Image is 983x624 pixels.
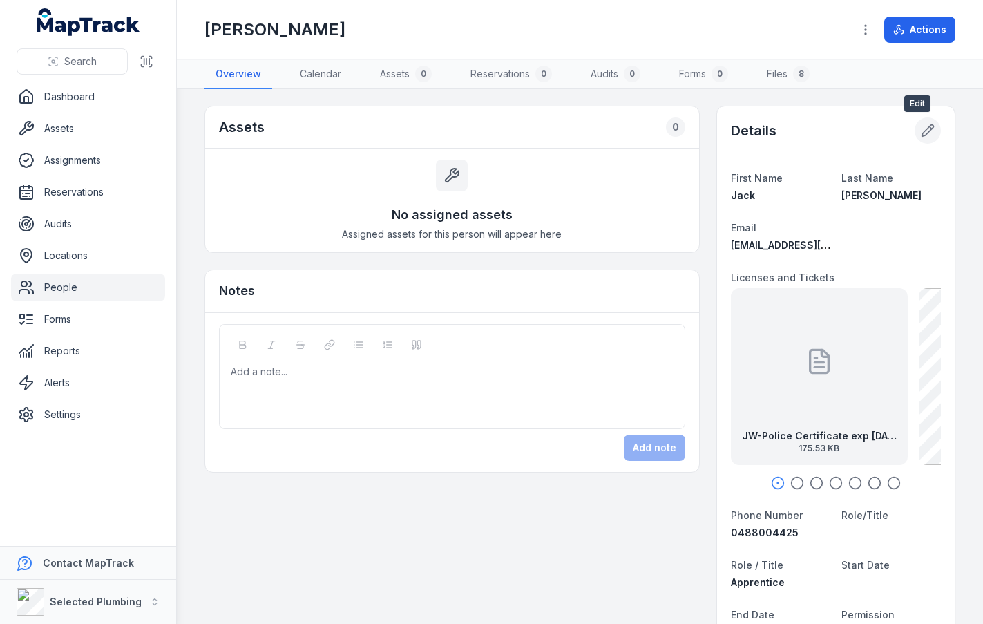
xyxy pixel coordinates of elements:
div: 8 [793,66,810,82]
span: 175.53 KB [742,443,897,454]
a: Assets [11,115,165,142]
strong: JW-Police Certificate exp [DATE] [742,429,897,443]
a: Reservations0 [459,60,563,89]
span: [PERSON_NAME] [841,189,922,201]
span: Assigned assets for this person will appear here [342,227,562,241]
a: Assets0 [369,60,443,89]
a: Audits [11,210,165,238]
div: 0 [624,66,640,82]
h2: Details [731,121,776,140]
span: Start Date [841,559,890,571]
button: Search [17,48,128,75]
h3: Notes [219,281,255,301]
span: Apprentice [731,576,785,588]
span: Role / Title [731,559,783,571]
a: Calendar [289,60,352,89]
span: Edit [904,95,930,112]
a: Alerts [11,369,165,397]
span: Phone Number [731,509,803,521]
span: Search [64,55,97,68]
strong: Selected Plumbing [50,596,142,607]
div: 0 [415,66,432,82]
span: Permission [841,609,895,621]
a: Reports [11,337,165,365]
span: Jack [731,189,755,201]
a: Overview [204,60,272,89]
span: 0488004425 [731,527,799,538]
strong: Contact MapTrack [43,557,134,569]
button: Actions [884,17,955,43]
a: People [11,274,165,301]
span: [EMAIL_ADDRESS][DOMAIN_NAME] [731,239,897,251]
span: Email [731,222,756,234]
a: Forms [11,305,165,333]
a: Audits0 [580,60,651,89]
div: 0 [712,66,728,82]
a: Reservations [11,178,165,206]
a: Settings [11,401,165,428]
h2: Assets [219,117,265,137]
a: Assignments [11,146,165,174]
span: End Date [731,609,774,621]
span: Licenses and Tickets [731,272,834,283]
a: Forms0 [668,60,739,89]
a: Files8 [756,60,821,89]
a: Locations [11,242,165,270]
span: First Name [731,172,783,184]
div: 0 [535,66,552,82]
h3: No assigned assets [392,205,513,225]
a: Dashboard [11,83,165,111]
a: MapTrack [37,8,140,36]
span: Role/Title [841,509,888,521]
h1: [PERSON_NAME] [204,19,345,41]
span: Last Name [841,172,893,184]
div: 0 [666,117,685,137]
